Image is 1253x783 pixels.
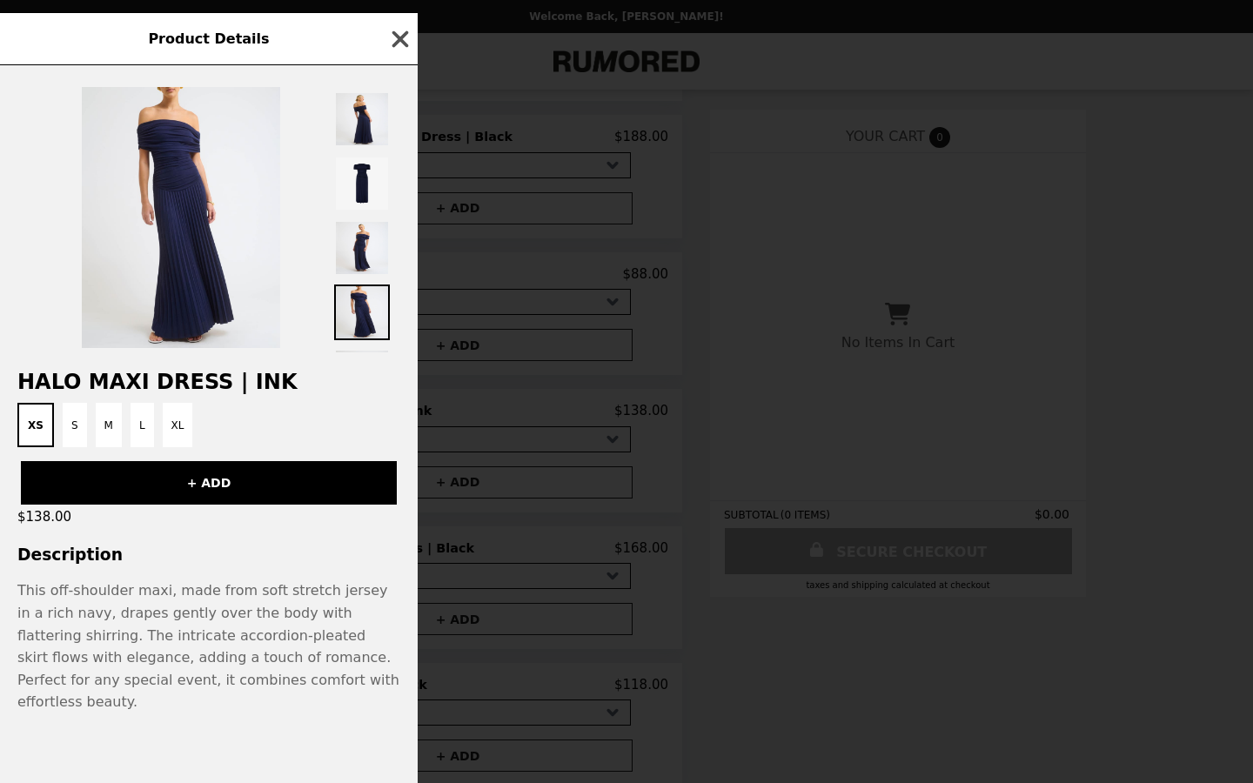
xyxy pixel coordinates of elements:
[163,403,193,447] button: XL
[131,403,154,447] button: L
[63,403,87,447] button: S
[148,30,269,47] span: Product Details
[334,284,390,340] img: Thumbnail 4
[334,349,390,405] img: Thumbnail 5
[334,91,390,147] img: Thumbnail 1
[82,87,281,348] img: XS
[96,403,122,447] button: M
[17,579,400,713] p: This off-shoulder maxi, made from soft stretch jersey in a rich navy, drapes gently over the body...
[334,156,390,211] img: Thumbnail 2
[334,220,390,276] img: Thumbnail 3
[21,461,397,505] button: + ADD
[17,403,54,447] button: XS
